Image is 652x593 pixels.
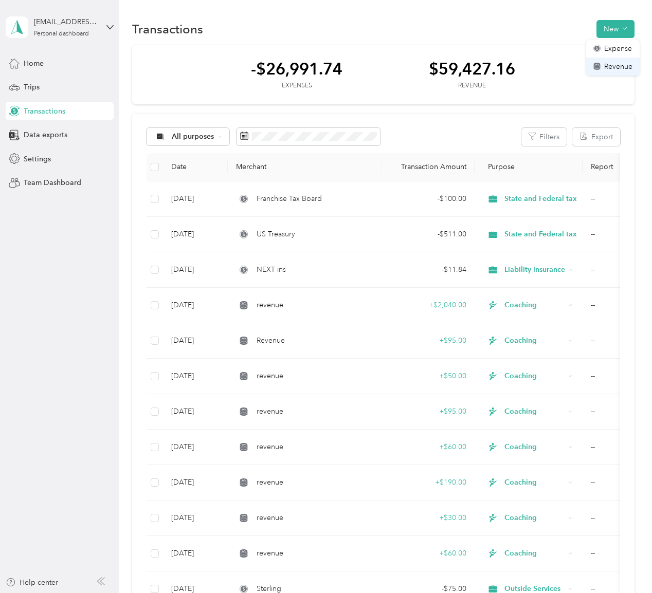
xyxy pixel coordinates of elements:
[390,264,466,275] div: - $11.84
[504,406,565,417] span: Coaching
[34,31,89,37] div: Personal dashboard
[257,406,283,417] span: revenue
[163,217,228,252] td: [DATE]
[163,323,228,359] td: [DATE]
[596,20,635,38] button: New
[163,394,228,430] td: [DATE]
[163,501,228,536] td: [DATE]
[132,24,203,34] h1: Transactions
[34,16,98,27] div: [EMAIL_ADDRESS][DOMAIN_NAME]
[390,335,466,346] div: + $95.00
[504,370,565,382] span: Coaching
[504,335,565,346] span: Coaching
[257,229,295,240] span: US Treasury
[390,477,466,488] div: + $190.00
[257,300,283,311] span: revenue
[382,153,475,181] th: Transaction Amount
[6,577,58,588] button: Help center
[572,128,620,146] button: Export
[604,43,632,54] span: Expense
[257,548,283,559] span: revenue
[163,153,228,181] th: Date
[594,535,652,593] iframe: Everlance-gr Chat Button Frame
[163,181,228,217] td: [DATE]
[163,430,228,465] td: [DATE]
[257,441,283,453] span: revenue
[504,441,565,453] span: Coaching
[504,548,565,559] span: Coaching
[163,359,228,394] td: [DATE]
[504,300,565,311] span: Coaching
[429,60,515,78] div: $59,427.16
[257,335,285,346] span: Revenue
[228,153,382,181] th: Merchant
[429,81,515,90] div: Revenue
[163,465,228,501] td: [DATE]
[483,162,515,171] span: Purpose
[390,300,466,311] div: + $2,040.00
[251,81,342,90] div: Expenses
[257,193,322,205] span: Franchise Tax Board
[163,288,228,323] td: [DATE]
[251,60,342,78] div: -$26,991.74
[24,177,81,188] span: Team Dashboard
[257,370,283,382] span: revenue
[163,252,228,288] td: [DATE]
[24,58,44,69] span: Home
[172,133,214,140] span: All purposes
[24,82,40,92] span: Trips
[390,370,466,382] div: + $50.00
[24,106,65,117] span: Transactions
[390,548,466,559] div: + $60.00
[504,193,584,205] span: State and Federal taxes
[257,512,283,524] span: revenue
[504,264,565,275] span: Liability insurance
[390,441,466,453] div: + $60.00
[521,128,567,146] button: Filters
[24,154,51,164] span: Settings
[604,61,632,72] span: Revenue
[163,536,228,571] td: [DATE]
[390,512,466,524] div: + $30.00
[390,406,466,417] div: + $95.00
[390,193,466,205] div: - $100.00
[390,229,466,240] div: - $511.00
[257,477,283,488] span: revenue
[504,477,565,488] span: Coaching
[504,512,565,524] span: Coaching
[257,264,286,275] span: NEXT ins
[504,229,584,240] span: State and Federal taxes
[24,129,67,140] span: Data exports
